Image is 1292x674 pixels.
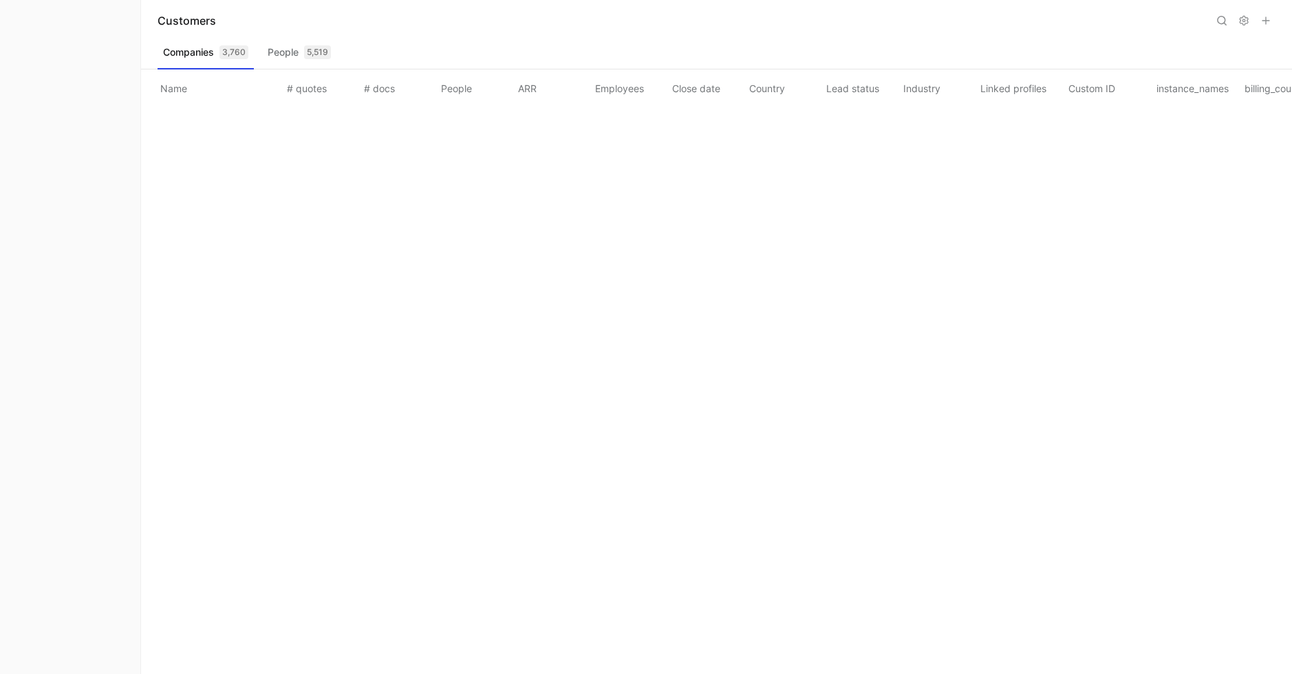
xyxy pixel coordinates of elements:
th: # docs [361,69,438,102]
span: Name [155,83,193,94]
th: instance_names [1154,69,1242,102]
h1: Customers [158,12,216,29]
th: Lead status [823,69,901,102]
th: Linked profiles [978,69,1066,102]
th: People [438,69,515,102]
button: People [262,41,336,63]
th: Close date [669,69,746,102]
th: Industry [901,69,978,102]
th: # quotes [284,69,361,102]
th: ARR [515,69,592,102]
div: 3,760 [219,45,248,59]
th: Country [746,69,823,102]
th: Employees [592,69,669,102]
button: Companies [158,41,254,63]
th: Custom ID [1066,69,1154,102]
div: 5,519 [304,45,331,59]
